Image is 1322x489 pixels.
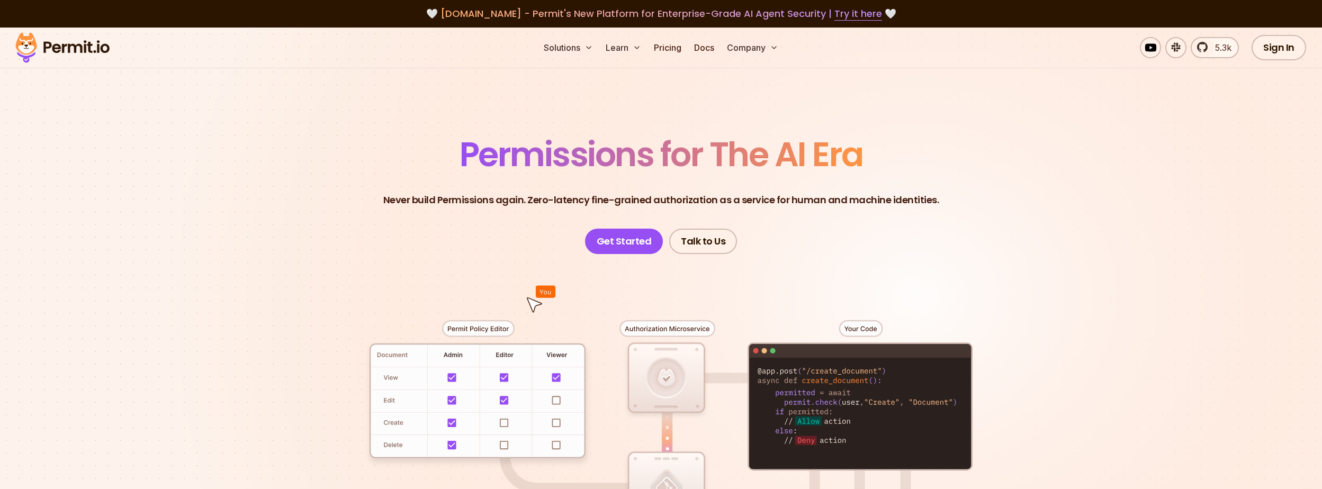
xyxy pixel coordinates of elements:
[834,7,882,21] a: Try it here
[1191,37,1239,58] a: 5.3k
[650,37,686,58] a: Pricing
[1252,35,1306,60] a: Sign In
[669,229,737,254] a: Talk to Us
[723,37,783,58] button: Company
[11,30,114,66] img: Permit logo
[601,37,645,58] button: Learn
[460,131,863,178] span: Permissions for The AI Era
[440,7,882,20] span: [DOMAIN_NAME] - Permit's New Platform for Enterprise-Grade AI Agent Security |
[539,37,597,58] button: Solutions
[585,229,663,254] a: Get Started
[690,37,718,58] a: Docs
[25,6,1297,21] div: 🤍 🤍
[383,193,939,207] p: Never build Permissions again. Zero-latency fine-grained authorization as a service for human and...
[1209,41,1231,54] span: 5.3k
